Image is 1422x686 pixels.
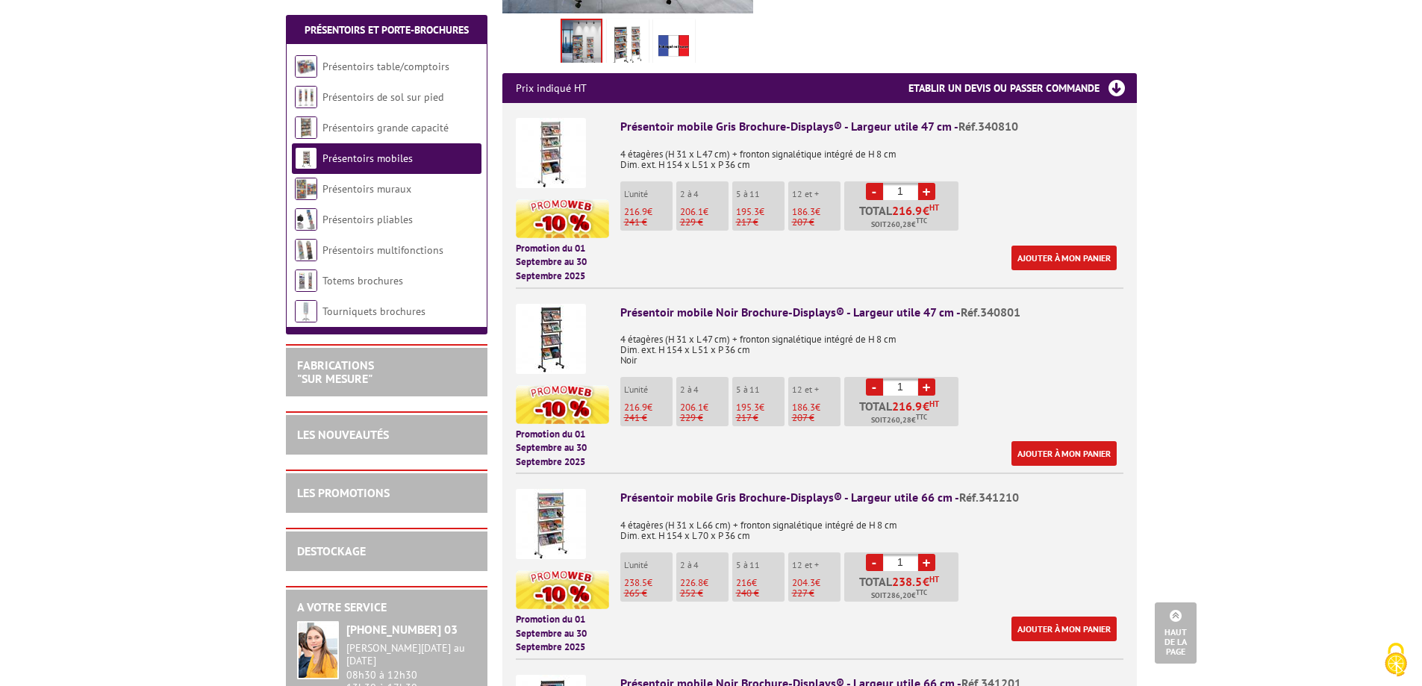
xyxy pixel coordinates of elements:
p: 12 et + [792,189,841,199]
a: - [866,554,883,571]
img: Présentoirs de sol sur pied [295,86,317,108]
p: € [624,402,673,413]
sup: TTC [916,216,927,225]
a: Présentoirs de sol sur pied [322,90,443,104]
p: € [792,207,841,217]
span: 226.8 [680,576,703,589]
p: € [624,207,673,217]
p: L'unité [624,560,673,570]
p: 2 à 4 [680,384,729,395]
a: Présentoirs muraux [322,182,411,196]
span: Réf.341210 [959,490,1019,505]
p: 217 € [736,413,785,423]
img: Totems brochures [295,269,317,292]
a: DESTOCKAGE [297,543,366,558]
p: Total [848,576,958,602]
img: promotion [516,199,609,238]
p: 2 à 4 [680,560,729,570]
p: Promotion du 01 Septembre au 30 Septembre 2025 [516,428,609,470]
a: Présentoirs table/comptoirs [322,60,449,73]
p: 207 € [792,413,841,423]
span: 204.3 [792,576,815,589]
a: Haut de la page [1155,602,1197,664]
a: Présentoirs pliables [322,213,413,226]
img: Présentoirs table/comptoirs [295,55,317,78]
div: Présentoir mobile Noir Brochure-Displays® - Largeur utile 47 cm - [620,304,1123,321]
p: 229 € [680,217,729,228]
a: - [866,378,883,396]
sup: HT [929,202,939,213]
p: Total [848,400,958,426]
img: Cookies (fenêtre modale) [1377,641,1415,679]
span: Soit € [871,590,927,602]
a: Tourniquets brochures [322,305,425,318]
p: 4 étagères (H 31 x L 47 cm) + fronton signalétique intégré de H 8 cm Dim. ext. H 154 x L 51 x P 3... [620,324,1123,366]
a: - [866,183,883,200]
h3: Etablir un devis ou passer commande [908,73,1137,103]
span: Soit € [871,414,927,426]
p: 5 à 11 [736,560,785,570]
img: Présentoirs grande capacité [295,116,317,139]
p: Total [848,205,958,231]
img: promotion [516,570,609,609]
a: Présentoirs grande capacité [322,121,449,134]
span: € [923,205,929,216]
p: 12 et + [792,560,841,570]
p: 4 étagères (H 31 x L 47 cm) + fronton signalétique intégré de H 8 cm Dim. ext. H 154 x L 51 x P 3... [620,139,1123,170]
button: Cookies (fenêtre modale) [1370,635,1422,686]
img: edimeta_produit_fabrique_en_france.jpg [656,22,692,68]
span: 206.1 [680,401,703,414]
img: Présentoir mobile Gris Brochure-Displays® - Largeur utile 47 cm [516,118,586,188]
p: 240 € [736,588,785,599]
img: promotion [516,385,609,424]
p: 241 € [624,217,673,228]
span: 206.1 [680,205,703,218]
img: Présentoir mobile Gris Brochure-Displays® - Largeur utile 66 cm [516,489,586,559]
a: LES NOUVEAUTÉS [297,427,389,442]
p: 229 € [680,413,729,423]
a: + [918,554,935,571]
a: Présentoirs mobiles [322,152,413,165]
p: 217 € [736,217,785,228]
p: € [680,207,729,217]
a: Ajouter à mon panier [1011,246,1117,270]
span: Soit € [871,219,927,231]
span: 238.5 [892,576,923,587]
p: Promotion du 01 Septembre au 30 Septembre 2025 [516,242,609,284]
p: € [736,207,785,217]
img: Présentoirs muraux [295,178,317,200]
span: 186.3 [792,401,815,414]
p: € [792,578,841,588]
p: 227 € [792,588,841,599]
a: FABRICATIONS"Sur Mesure" [297,358,374,386]
span: 216.9 [624,401,647,414]
p: 5 à 11 [736,189,785,199]
a: + [918,183,935,200]
img: widget-service.jpg [297,621,339,679]
p: 252 € [680,588,729,599]
span: 216.9 [892,205,923,216]
span: € [923,400,929,412]
strong: [PHONE_NUMBER] 03 [346,622,458,637]
p: 241 € [624,413,673,423]
span: 238.5 [624,576,647,589]
span: Réf.340810 [958,119,1018,134]
span: 260,28 [887,219,911,231]
a: Ajouter à mon panier [1011,441,1117,466]
img: Présentoir mobile Noir Brochure-Displays® - Largeur utile 47 cm [516,304,586,374]
p: 2 à 4 [680,189,729,199]
p: € [680,578,729,588]
a: LES PROMOTIONS [297,485,390,500]
p: € [736,578,785,588]
p: L'unité [624,384,673,395]
span: Réf.340801 [961,305,1020,319]
div: [PERSON_NAME][DATE] au [DATE] [346,642,476,667]
a: Ajouter à mon panier [1011,617,1117,641]
span: 186.3 [792,205,815,218]
sup: HT [929,399,939,409]
span: 195.3 [736,401,759,414]
p: 207 € [792,217,841,228]
a: Présentoirs multifonctions [322,243,443,257]
p: Promotion du 01 Septembre au 30 Septembre 2025 [516,613,609,655]
p: € [736,402,785,413]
